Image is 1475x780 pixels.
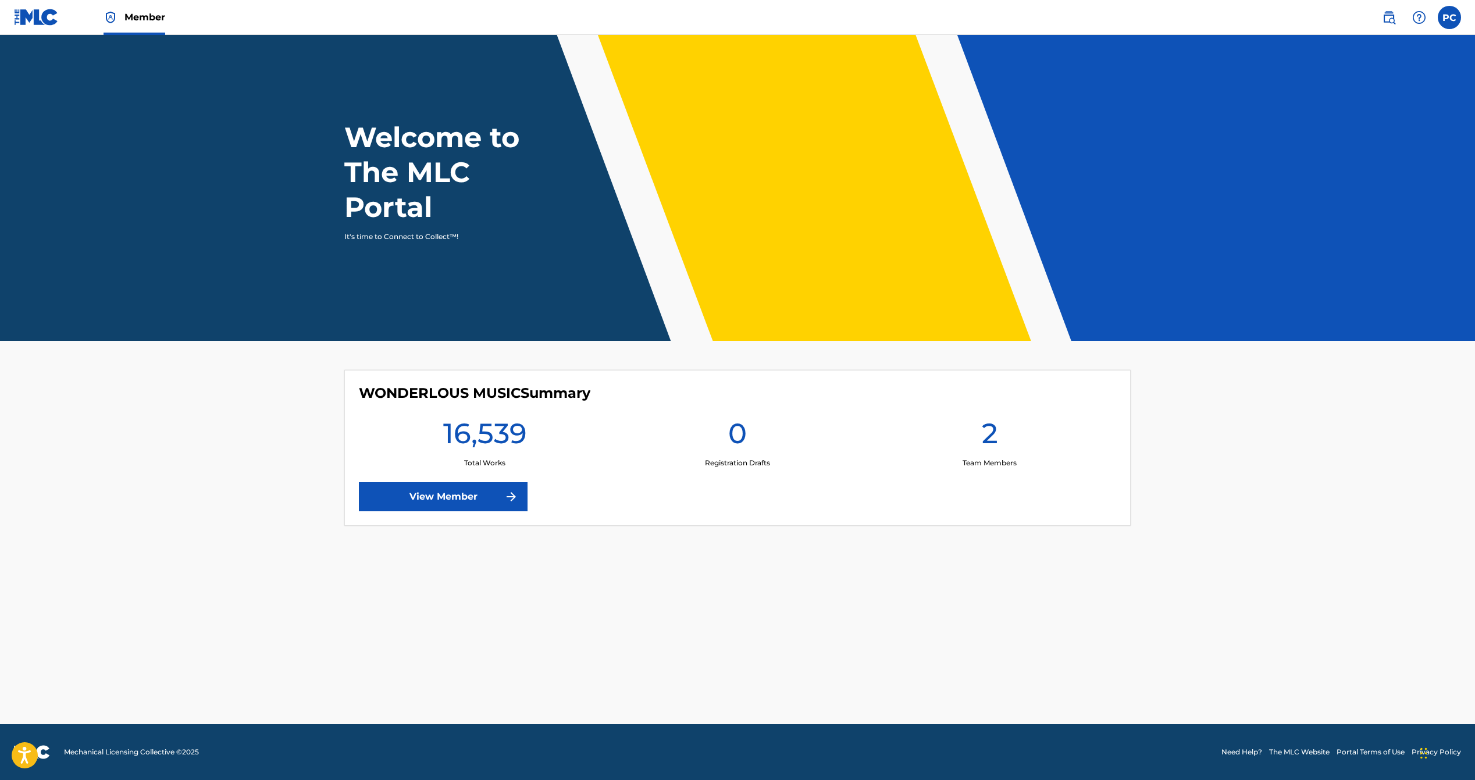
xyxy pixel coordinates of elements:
p: Registration Drafts [705,458,770,468]
a: Public Search [1377,6,1401,29]
div: Drag [1420,736,1427,771]
span: Mechanical Licensing Collective © 2025 [64,747,199,757]
div: User Menu [1438,6,1461,29]
a: The MLC Website [1269,747,1330,757]
h1: 2 [982,416,998,458]
img: Top Rightsholder [104,10,117,24]
a: View Member [359,482,528,511]
h4: WONDERLOUS MUSIC [359,384,590,402]
p: It's time to Connect to Collect™! [344,231,546,242]
div: Help [1408,6,1431,29]
img: help [1412,10,1426,24]
a: Privacy Policy [1412,747,1461,757]
h1: 16,539 [443,416,527,458]
img: search [1382,10,1396,24]
p: Team Members [963,458,1017,468]
p: Total Works [464,458,505,468]
h1: 0 [728,416,747,458]
a: Portal Terms of Use [1337,747,1405,757]
img: logo [14,745,50,759]
h1: Welcome to The MLC Portal [344,120,562,225]
a: Need Help? [1221,747,1262,757]
iframe: Chat Widget [1417,724,1475,780]
span: Member [124,10,165,24]
img: f7272a7cc735f4ea7f67.svg [504,490,518,504]
img: MLC Logo [14,9,59,26]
